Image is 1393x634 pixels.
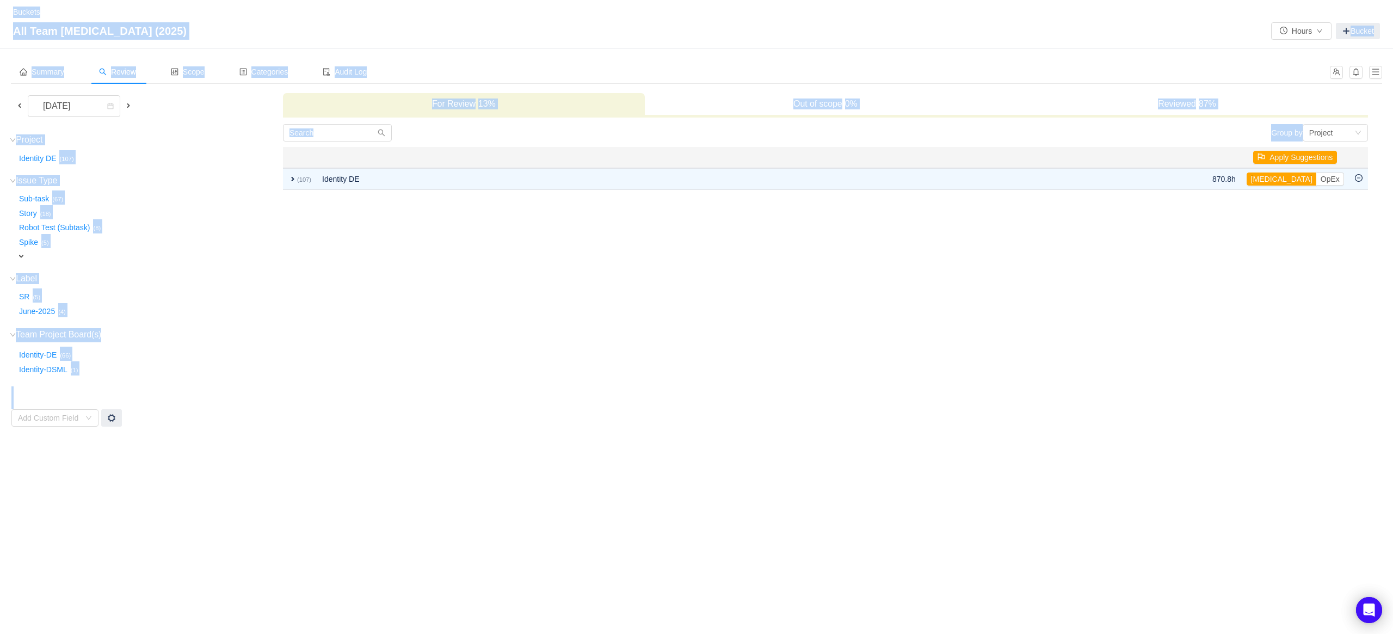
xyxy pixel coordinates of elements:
[17,328,282,342] h3: Team Project Board(s)
[323,67,367,76] span: Audit Log
[17,252,26,261] span: expand
[288,99,639,109] h3: For Review
[1355,130,1361,137] i: icon: down
[323,68,330,76] i: icon: audit
[1349,66,1363,79] button: icon: bell
[297,176,311,183] small: (107)
[71,367,78,373] small: (1)
[107,103,114,110] i: icon: calendar
[650,99,1001,109] h3: Out of scope
[17,175,282,186] h3: Issue Type
[317,168,1043,190] td: Identity DE
[41,239,49,246] small: (5)
[85,415,92,422] i: icon: down
[34,96,81,116] div: [DATE]
[17,233,41,251] button: Spike
[33,294,40,300] small: (5)
[18,413,80,423] div: Add Custom Field
[99,67,136,76] span: Review
[17,205,40,222] button: Story
[842,99,858,108] span: 0%
[239,68,247,76] i: icon: profile
[1336,23,1380,39] a: Bucket
[99,68,107,76] i: icon: search
[93,225,101,231] small: (8)
[17,273,282,284] h3: Label
[17,134,282,145] h3: Project
[476,99,496,108] span: 13%
[10,276,16,282] i: icon: down
[52,196,63,202] small: (67)
[59,156,73,162] small: (107)
[1369,66,1382,79] button: icon: menu
[378,129,385,137] i: icon: search
[1207,168,1241,190] td: 870.8h
[10,178,16,184] i: icon: down
[283,124,392,141] input: Search
[17,347,60,364] button: Identity-DE
[239,67,288,76] span: Categories
[1355,174,1363,182] i: icon: minus-circle
[1247,173,1317,186] button: [MEDICAL_DATA]
[17,150,59,167] button: Identity DE
[17,190,52,208] button: Sub-task
[13,22,193,40] span: All Team [MEDICAL_DATA] (2025)
[1356,597,1382,623] div: Open Intercom Messenger
[171,68,178,76] i: icon: control
[1271,22,1332,40] button: icon: clock-circleHoursicon: down
[20,68,27,76] i: icon: home
[288,175,297,183] span: expand
[10,137,16,143] i: icon: down
[17,361,71,378] button: Identity-DSML
[1012,99,1363,109] h3: Reviewed
[10,332,16,338] i: icon: down
[1330,66,1343,79] button: icon: team
[17,288,33,306] button: SR
[1196,99,1216,108] span: 87%
[58,309,66,315] small: (4)
[60,352,71,359] small: (66)
[1253,151,1337,164] button: icon: flagApply Suggestions
[13,8,40,16] a: Buckets
[825,124,1368,141] div: Group by
[40,211,51,217] small: (18)
[1309,125,1333,141] div: Project
[17,303,58,320] button: June-2025
[171,67,205,76] span: Scope
[1316,173,1344,186] button: OpEx
[17,219,93,237] button: Robot Test (Subtask)
[20,67,64,76] span: Summary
